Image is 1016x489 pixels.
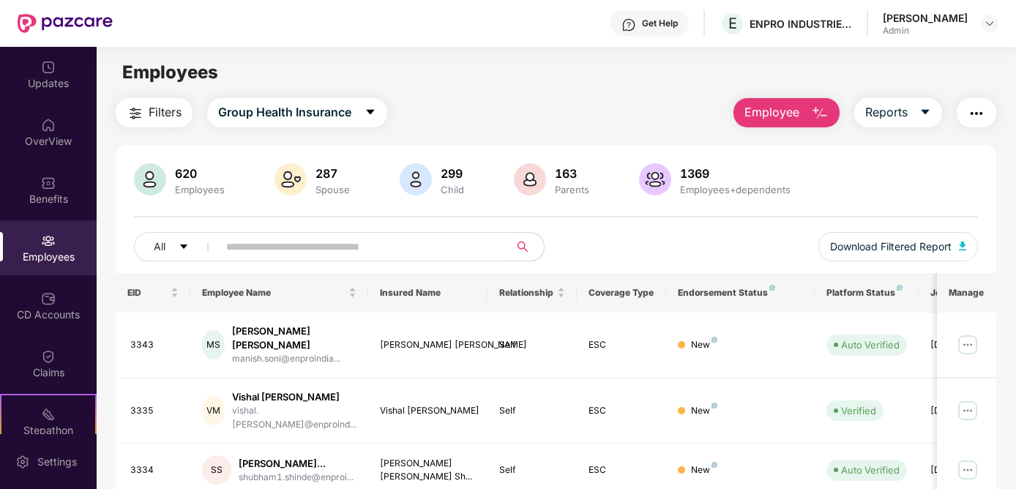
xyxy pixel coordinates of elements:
[400,163,432,195] img: svg+xml;base64,PHN2ZyB4bWxucz0iaHR0cDovL3d3dy53My5vcmcvMjAwMC9zdmciIHhtbG5zOnhsaW5rPSJodHRwOi8vd3...
[380,338,476,352] div: [PERSON_NAME] [PERSON_NAME]
[811,105,829,122] img: svg+xml;base64,PHN2ZyB4bWxucz0iaHR0cDovL3d3dy53My5vcmcvMjAwMC9zdmciIHhtbG5zOnhsaW5rPSJodHRwOi8vd3...
[41,60,56,75] img: svg+xml;base64,PHN2ZyBpZD0iVXBkYXRlZCIgeG1sbnM9Imh0dHA6Ly93d3cudzMub3JnLzIwMDAvc3ZnIiB3aWR0aD0iMj...
[552,184,592,195] div: Parents
[232,390,356,404] div: Vishal [PERSON_NAME]
[202,455,231,485] div: SS
[130,404,179,418] div: 3335
[750,17,852,31] div: ENPRO INDUSTRIES PVT LTD
[677,166,793,181] div: 1369
[744,103,799,122] span: Employee
[841,463,900,477] div: Auto Verified
[207,98,387,127] button: Group Health Insurancecaret-down
[130,338,179,352] div: 3343
[202,330,225,359] div: MS
[818,232,978,261] button: Download Filtered Report
[172,184,228,195] div: Employees
[514,163,546,195] img: svg+xml;base64,PHN2ZyB4bWxucz0iaHR0cDovL3d3dy53My5vcmcvMjAwMC9zdmciIHhtbG5zOnhsaW5rPSJodHRwOi8vd3...
[897,285,903,291] img: svg+xml;base64,PHN2ZyB4bWxucz0iaHR0cDovL3d3dy53My5vcmcvMjAwMC9zdmciIHdpZHRoPSI4IiBoZWlnaHQ9IjgiIH...
[677,184,793,195] div: Employees+dependents
[488,273,577,313] th: Relationship
[41,118,56,132] img: svg+xml;base64,PHN2ZyBpZD0iSG9tZSIgeG1sbnM9Imh0dHA6Ly93d3cudzMub3JnLzIwMDAvc3ZnIiB3aWR0aD0iMjAiIG...
[577,273,666,313] th: Coverage Type
[919,273,1008,313] th: Joining Date
[854,98,942,127] button: Reportscaret-down
[232,324,356,352] div: [PERSON_NAME] [PERSON_NAME]
[130,463,179,477] div: 3334
[122,61,218,83] span: Employees
[218,103,351,122] span: Group Health Insurance
[956,333,979,357] img: manageButton
[499,463,565,477] div: Self
[589,404,654,418] div: ESC
[984,18,996,29] img: svg+xml;base64,PHN2ZyBpZD0iRHJvcGRvd24tMzJ4MzIiIHhtbG5zPSJodHRwOi8vd3d3LnczLm9yZy8yMDAwL3N2ZyIgd2...
[232,404,356,432] div: vishal.[PERSON_NAME]@enproind...
[179,242,189,253] span: caret-down
[438,166,467,181] div: 299
[239,471,354,485] div: shubham1.shinde@enproi...
[116,273,190,313] th: EID
[639,163,671,195] img: svg+xml;base64,PHN2ZyB4bWxucz0iaHR0cDovL3d3dy53My5vcmcvMjAwMC9zdmciIHhtbG5zOnhsaW5rPSJodHRwOi8vd3...
[711,403,717,408] img: svg+xml;base64,PHN2ZyB4bWxucz0iaHR0cDovL3d3dy53My5vcmcvMjAwMC9zdmciIHdpZHRoPSI4IiBoZWlnaHQ9IjgiIH...
[733,98,840,127] button: Employee
[711,462,717,468] img: svg+xml;base64,PHN2ZyB4bWxucz0iaHR0cDovL3d3dy53My5vcmcvMjAwMC9zdmciIHdpZHRoPSI4IiBoZWlnaHQ9IjgiIH...
[368,273,488,313] th: Insured Name
[508,232,545,261] button: search
[621,18,636,32] img: svg+xml;base64,PHN2ZyBpZD0iSGVscC0zMngzMiIgeG1sbnM9Imh0dHA6Ly93d3cudzMub3JnLzIwMDAvc3ZnIiB3aWR0aD...
[127,287,168,299] span: EID
[202,396,225,425] div: VM
[202,287,346,299] span: Employee Name
[41,234,56,248] img: svg+xml;base64,PHN2ZyBpZD0iRW1wbG95ZWVzIiB4bWxucz0iaHR0cDovL3d3dy53My5vcmcvMjAwMC9zdmciIHdpZHRoPS...
[830,239,952,255] span: Download Filtered Report
[18,14,113,33] img: New Pazcare Logo
[172,166,228,181] div: 620
[919,106,931,119] span: caret-down
[380,457,476,485] div: [PERSON_NAME] [PERSON_NAME] Sh...
[552,166,592,181] div: 163
[134,163,166,195] img: svg+xml;base64,PHN2ZyB4bWxucz0iaHR0cDovL3d3dy53My5vcmcvMjAwMC9zdmciIHhtbG5zOnhsaW5rPSJodHRwOi8vd3...
[41,291,56,306] img: svg+xml;base64,PHN2ZyBpZD0iQ0RfQWNjb3VudHMiIGRhdGEtbmFtZT0iQ0QgQWNjb3VudHMiIHhtbG5zPSJodHRwOi8vd3...
[826,287,907,299] div: Platform Status
[728,15,737,32] span: E
[937,273,996,313] th: Manage
[508,241,537,253] span: search
[642,18,678,29] div: Get Help
[883,25,968,37] div: Admin
[190,273,369,313] th: Employee Name
[239,457,354,471] div: [PERSON_NAME]...
[841,337,900,352] div: Auto Verified
[134,232,223,261] button: Allcaret-down
[365,106,376,119] span: caret-down
[865,103,908,122] span: Reports
[41,407,56,422] img: svg+xml;base64,PHN2ZyB4bWxucz0iaHR0cDovL3d3dy53My5vcmcvMjAwMC9zdmciIHdpZHRoPSIyMSIgaGVpZ2h0PSIyMC...
[15,455,30,469] img: svg+xml;base64,PHN2ZyBpZD0iU2V0dGluZy0yMHgyMCIgeG1sbnM9Imh0dHA6Ly93d3cudzMub3JnLzIwMDAvc3ZnIiB3aW...
[589,338,654,352] div: ESC
[968,105,985,122] img: svg+xml;base64,PHN2ZyB4bWxucz0iaHR0cDovL3d3dy53My5vcmcvMjAwMC9zdmciIHdpZHRoPSIyNCIgaGVpZ2h0PSIyNC...
[678,287,803,299] div: Endorsement Status
[691,463,717,477] div: New
[930,463,996,477] div: [DATE]
[41,176,56,190] img: svg+xml;base64,PHN2ZyBpZD0iQmVuZWZpdHMiIHhtbG5zPSJodHRwOi8vd3d3LnczLm9yZy8yMDAwL3N2ZyIgd2lkdGg9Ij...
[313,166,353,181] div: 287
[33,455,81,469] div: Settings
[930,338,996,352] div: [DATE]
[438,184,467,195] div: Child
[956,399,979,422] img: manageButton
[232,352,356,366] div: manish.soni@enproindia...
[769,285,775,291] img: svg+xml;base64,PHN2ZyB4bWxucz0iaHR0cDovL3d3dy53My5vcmcvMjAwMC9zdmciIHdpZHRoPSI4IiBoZWlnaHQ9IjgiIH...
[380,404,476,418] div: Vishal [PERSON_NAME]
[691,404,717,418] div: New
[313,184,353,195] div: Spouse
[691,338,717,352] div: New
[959,242,966,250] img: svg+xml;base64,PHN2ZyB4bWxucz0iaHR0cDovL3d3dy53My5vcmcvMjAwMC9zdmciIHhtbG5zOnhsaW5rPSJodHRwOi8vd3...
[499,404,565,418] div: Self
[274,163,307,195] img: svg+xml;base64,PHN2ZyB4bWxucz0iaHR0cDovL3d3dy53My5vcmcvMjAwMC9zdmciIHhtbG5zOnhsaW5rPSJodHRwOi8vd3...
[499,287,554,299] span: Relationship
[41,349,56,364] img: svg+xml;base64,PHN2ZyBpZD0iQ2xhaW0iIHhtbG5zPSJodHRwOi8vd3d3LnczLm9yZy8yMDAwL3N2ZyIgd2lkdGg9IjIwIi...
[1,423,95,438] div: Stepathon
[841,403,876,418] div: Verified
[956,458,979,482] img: manageButton
[589,463,654,477] div: ESC
[154,239,165,255] span: All
[149,103,182,122] span: Filters
[711,337,717,343] img: svg+xml;base64,PHN2ZyB4bWxucz0iaHR0cDovL3d3dy53My5vcmcvMjAwMC9zdmciIHdpZHRoPSI4IiBoZWlnaHQ9IjgiIH...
